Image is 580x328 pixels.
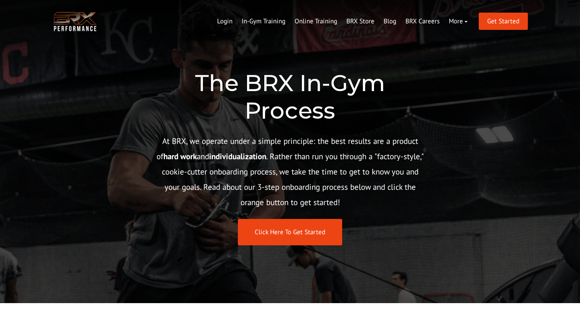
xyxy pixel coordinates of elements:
span: At BRX, we operate under a simple principle: the best results are a product of and . Rather than ... [157,136,424,207]
a: Get Started [479,13,528,30]
span: The BRX In-Gym Process [195,69,385,124]
a: Login [213,12,237,31]
a: BRX Store [342,12,379,31]
a: More [444,12,472,31]
strong: hard work [163,151,197,162]
a: In-Gym Training [237,12,290,31]
img: BRX Transparent Logo-2 [52,10,98,33]
strong: individualization [209,151,266,162]
a: Blog [379,12,401,31]
a: Click Here To Get Started [238,219,342,245]
a: BRX Careers [401,12,444,31]
div: Navigation Menu [213,12,472,31]
a: Online Training [290,12,342,31]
